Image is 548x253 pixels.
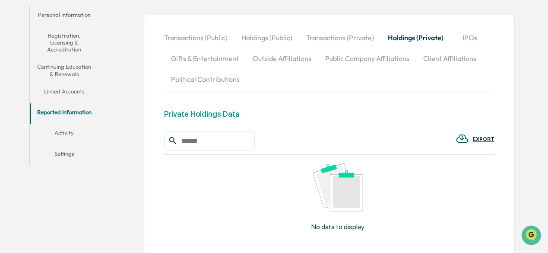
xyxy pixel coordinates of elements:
[313,163,363,212] img: No data
[71,109,107,117] span: Attestations
[246,48,318,69] button: Outside Affiliations
[9,109,16,116] div: 🖐️
[29,66,142,74] div: Start new chat
[59,105,111,121] a: 🗄️Attestations
[9,18,157,32] p: How can we help?
[30,83,98,103] button: Linked Accounts
[29,74,109,81] div: We're available if you need us!
[30,58,98,83] button: Continuing Education & Renewals
[63,109,70,116] div: 🗄️
[299,27,381,48] button: Transactions (Private)
[164,27,234,48] button: Transactions (Public)
[5,122,58,137] a: 🔎Data Lookup
[17,125,54,134] span: Data Lookup
[30,6,98,166] div: secondary tabs example
[86,146,105,153] span: Pylon
[473,136,494,142] div: EXPORT
[164,48,246,69] button: Gifts & Entertainment
[5,105,59,121] a: 🖐️Preclearance
[234,27,299,48] button: Holdings (Public)
[416,48,483,69] button: Client Affiliations
[456,132,469,145] img: EXPORT
[30,145,98,166] button: Settings
[9,126,16,133] div: 🔎
[30,27,98,58] button: Registration, Licensing & Accreditation
[164,69,247,90] button: Political Contributions
[164,27,494,90] div: secondary tabs example
[381,27,450,48] button: Holdings (Private)
[147,68,157,79] button: Start new chat
[318,48,416,69] button: Public Company Affiliations
[9,66,24,81] img: 1746055101610-c473b297-6a78-478c-a979-82029cc54cd1
[520,224,544,248] iframe: Open customer support
[30,6,98,27] button: Personal Information
[17,109,56,117] span: Preclearance
[30,124,98,145] button: Activity
[164,109,240,118] div: Private Holdings Data
[30,103,98,124] button: Reported Information
[311,223,364,231] p: No data to display
[61,146,105,153] a: Powered byPylon
[450,27,489,48] button: IPOs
